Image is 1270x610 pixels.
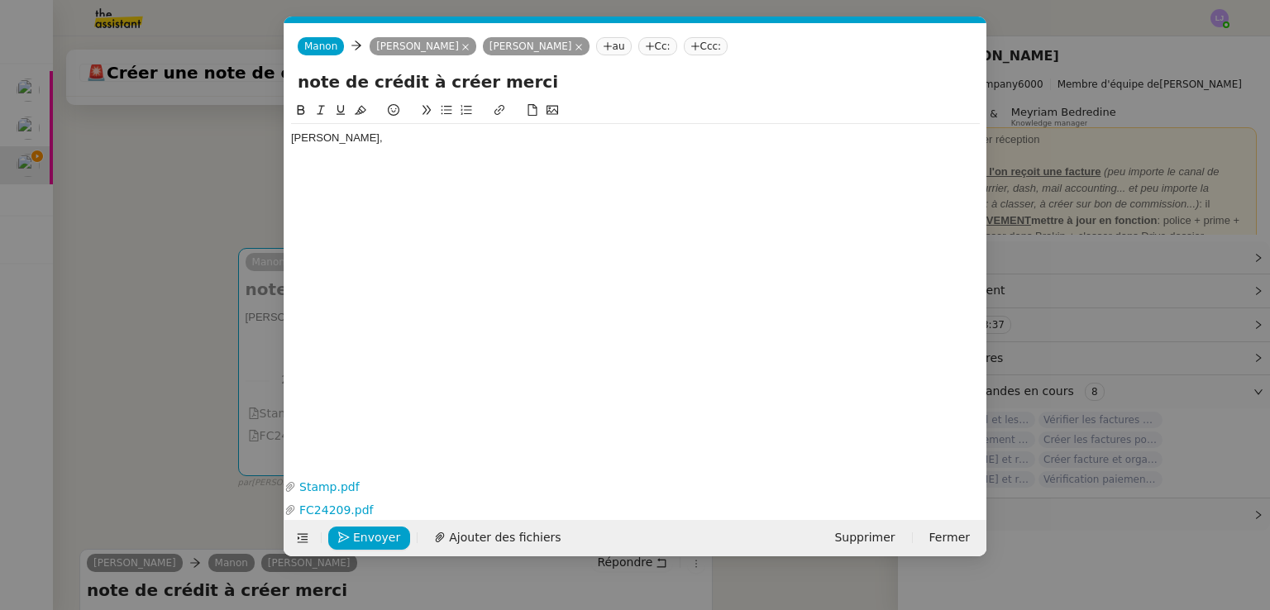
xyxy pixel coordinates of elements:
span: Fermer [929,528,970,547]
input: Subject [298,69,973,94]
span: Manon [304,41,337,52]
nz-tag: [PERSON_NAME] [370,37,476,55]
nz-tag: [PERSON_NAME] [483,37,590,55]
a: Stamp.pdf [296,478,968,497]
nz-tag: Ccc: [684,37,728,55]
button: Supprimer [824,527,905,550]
div: [PERSON_NAME], [291,131,980,145]
nz-tag: au [596,37,632,55]
button: Ajouter des fichiers [424,527,571,550]
nz-tag: Cc: [638,37,677,55]
button: Envoyer [328,527,410,550]
span: Ajouter des fichiers [449,528,561,547]
span: Envoyer [353,528,400,547]
button: Fermer [919,527,980,550]
span: Supprimer [834,528,895,547]
a: FC24209.pdf [296,501,968,520]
